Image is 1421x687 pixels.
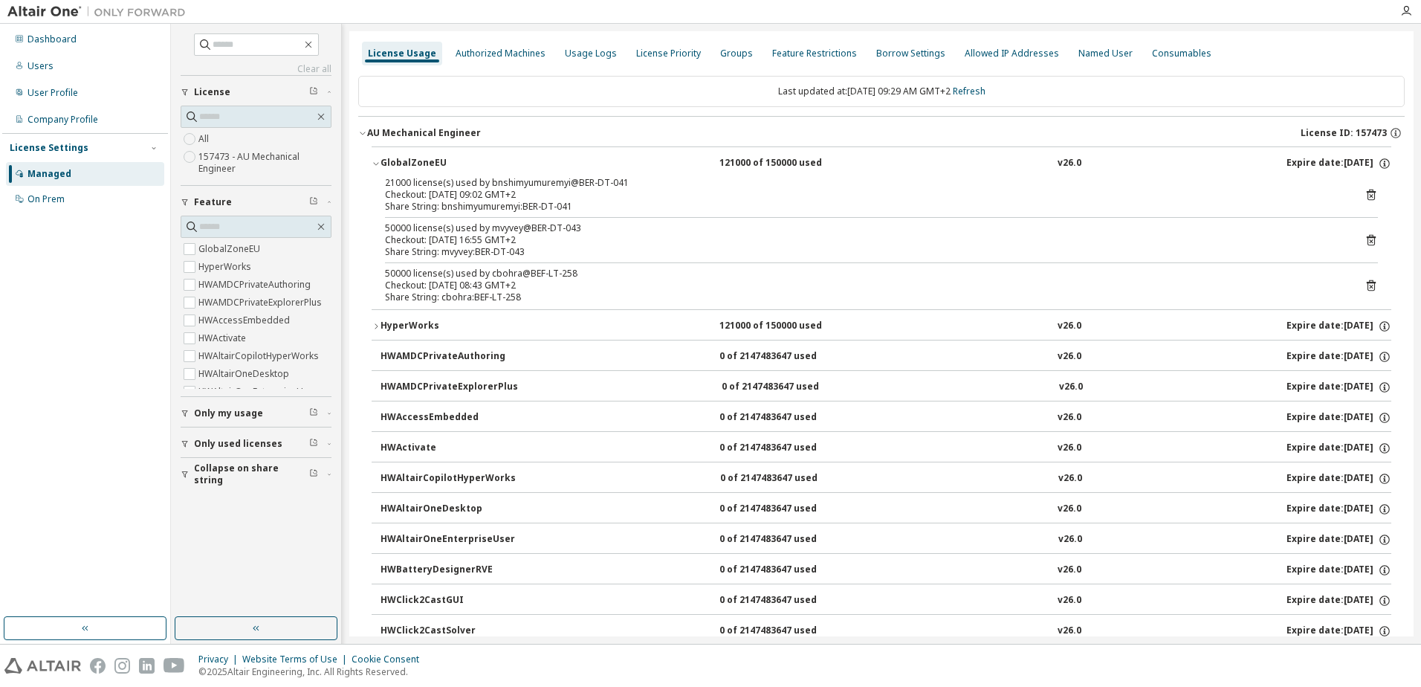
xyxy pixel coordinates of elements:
[385,201,1342,213] div: Share String: bnshimyumuremyi:BER-DT-041
[181,186,331,219] button: Feature
[381,381,518,394] div: HWAMDCPrivateExplorerPlus
[719,157,853,170] div: 121000 of 150000 used
[27,60,54,72] div: Users
[358,76,1405,107] div: Last updated at: [DATE] 09:29 AM GMT+2
[1286,564,1391,577] div: Expire date: [DATE]
[381,533,515,546] div: HWAltairOneEnterpriseUser
[1058,564,1081,577] div: v26.0
[139,658,155,674] img: linkedin.svg
[772,48,857,59] div: Feature Restrictions
[358,117,1405,149] button: AU Mechanical EngineerLicense ID: 157473
[1058,625,1081,638] div: v26.0
[198,148,331,178] label: 157473 - AU Mechanical Engineer
[198,130,212,148] label: All
[194,86,230,98] span: License
[90,658,106,674] img: facebook.svg
[181,397,331,430] button: Only my usage
[381,401,1391,434] button: HWAccessEmbedded0 of 2147483647 usedv26.0Expire date:[DATE]
[198,347,322,365] label: HWAltairCopilotHyperWorks
[385,177,1342,189] div: 21000 license(s) used by bnshimyumuremyi@BER-DT-041
[381,594,514,607] div: HWClick2CastGUI
[1286,442,1391,455] div: Expire date: [DATE]
[385,234,1342,246] div: Checkout: [DATE] 16:55 GMT+2
[309,86,318,98] span: Clear filter
[720,48,753,59] div: Groups
[953,85,985,97] a: Refresh
[385,268,1342,280] div: 50000 license(s) used by cbohra@BEF-LT-258
[27,193,65,205] div: On Prem
[381,442,514,455] div: HWActivate
[114,658,130,674] img: instagram.svg
[719,594,853,607] div: 0 of 2147483647 used
[1286,381,1391,394] div: Expire date: [DATE]
[1058,442,1081,455] div: v26.0
[372,310,1391,343] button: HyperWorks121000 of 150000 usedv26.0Expire date:[DATE]
[198,312,293,329] label: HWAccessEmbedded
[198,365,292,383] label: HWAltairOneDesktop
[720,472,854,486] div: 0 of 2147483647 used
[381,503,514,516] div: HWAltairOneDesktop
[385,189,1342,201] div: Checkout: [DATE] 09:02 GMT+2
[381,472,516,486] div: HWAltairCopilotHyperWorks
[565,48,617,59] div: Usage Logs
[181,76,331,109] button: License
[385,246,1342,258] div: Share String: mvyvey:BER-DT-043
[719,320,853,333] div: 121000 of 150000 used
[1301,127,1387,139] span: License ID: 157473
[27,114,98,126] div: Company Profile
[1058,594,1081,607] div: v26.0
[719,350,853,364] div: 0 of 2147483647 used
[381,320,514,333] div: HyperWorks
[456,48,546,59] div: Authorized Machines
[181,63,331,75] a: Clear all
[719,533,853,546] div: 0 of 2147483647 used
[309,196,318,208] span: Clear filter
[309,468,318,480] span: Clear filter
[1152,48,1211,59] div: Consumables
[1286,472,1391,486] div: Expire date: [DATE]
[198,294,325,312] label: HWAMDCPrivateExplorerPlus
[381,462,1391,495] button: HWAltairCopilotHyperWorks0 of 2147483647 usedv26.0Expire date:[DATE]
[1286,625,1391,638] div: Expire date: [DATE]
[381,584,1391,617] button: HWClick2CastGUI0 of 2147483647 usedv26.0Expire date:[DATE]
[381,523,1391,556] button: HWAltairOneEnterpriseUser0 of 2147483647 usedv26.0Expire date:[DATE]
[385,291,1342,303] div: Share String: cbohra:BEF-LT-258
[198,383,320,401] label: HWAltairOneEnterpriseUser
[181,428,331,460] button: Only used licenses
[636,48,701,59] div: License Priority
[1286,411,1391,425] div: Expire date: [DATE]
[381,157,514,170] div: GlobalZoneEU
[309,438,318,450] span: Clear filter
[1286,533,1391,546] div: Expire date: [DATE]
[198,240,263,258] label: GlobalZoneEU
[367,127,481,139] div: AU Mechanical Engineer
[1058,350,1081,364] div: v26.0
[27,33,77,45] div: Dashboard
[198,665,428,678] p: © 2025 Altair Engineering, Inc. All Rights Reserved.
[385,280,1342,291] div: Checkout: [DATE] 08:43 GMT+2
[1058,472,1082,486] div: v26.0
[198,276,314,294] label: HWAMDCPrivateAuthoring
[1058,320,1081,333] div: v26.0
[194,438,282,450] span: Only used licenses
[194,462,309,486] span: Collapse on share string
[381,564,514,577] div: HWBatteryDesignerRVE
[1058,533,1082,546] div: v26.0
[381,625,514,638] div: HWClick2CastSolver
[381,350,514,364] div: HWAMDCPrivateAuthoring
[1058,157,1081,170] div: v26.0
[381,554,1391,587] button: HWBatteryDesignerRVE0 of 2147483647 usedv26.0Expire date:[DATE]
[719,625,853,638] div: 0 of 2147483647 used
[198,258,254,276] label: HyperWorks
[164,658,185,674] img: youtube.svg
[381,411,514,425] div: HWAccessEmbedded
[1078,48,1133,59] div: Named User
[1286,157,1391,170] div: Expire date: [DATE]
[198,654,242,665] div: Privacy
[7,4,193,19] img: Altair One
[381,615,1391,648] button: HWClick2CastSolver0 of 2147483647 usedv26.0Expire date:[DATE]
[194,196,232,208] span: Feature
[1058,503,1081,516] div: v26.0
[381,493,1391,526] button: HWAltairOneDesktop0 of 2147483647 usedv26.0Expire date:[DATE]
[368,48,436,59] div: License Usage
